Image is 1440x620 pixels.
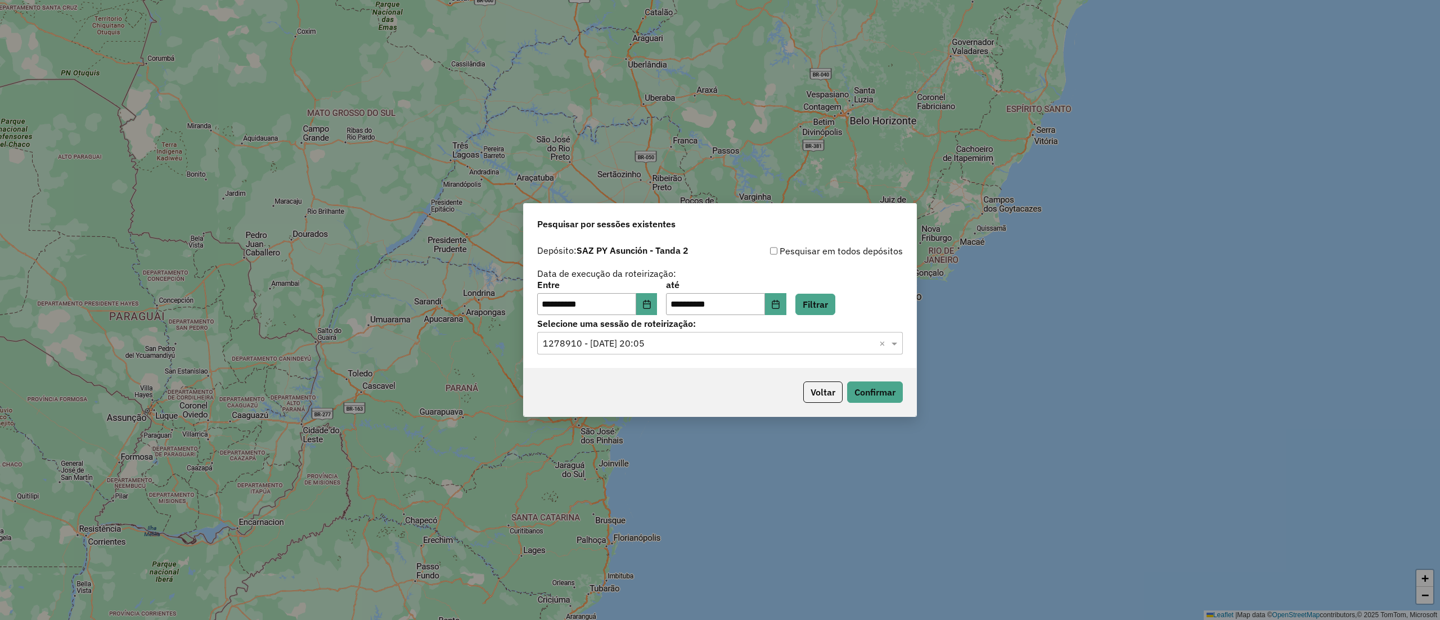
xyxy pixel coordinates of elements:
label: Data de execução da roteirização: [537,267,676,280]
span: Clear all [879,336,889,350]
button: Voltar [803,381,843,403]
button: Choose Date [765,293,786,316]
label: Selecione uma sessão de roteirização: [537,317,903,330]
button: Filtrar [795,294,835,315]
label: Entre [537,278,657,291]
button: Confirmar [847,381,903,403]
label: até [666,278,786,291]
strong: SAZ PY Asunción - Tanda 2 [577,245,688,256]
label: Depósito: [537,244,688,257]
span: Pesquisar por sessões existentes [537,217,676,231]
button: Choose Date [636,293,658,316]
div: Pesquisar em todos depósitos [720,244,903,258]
